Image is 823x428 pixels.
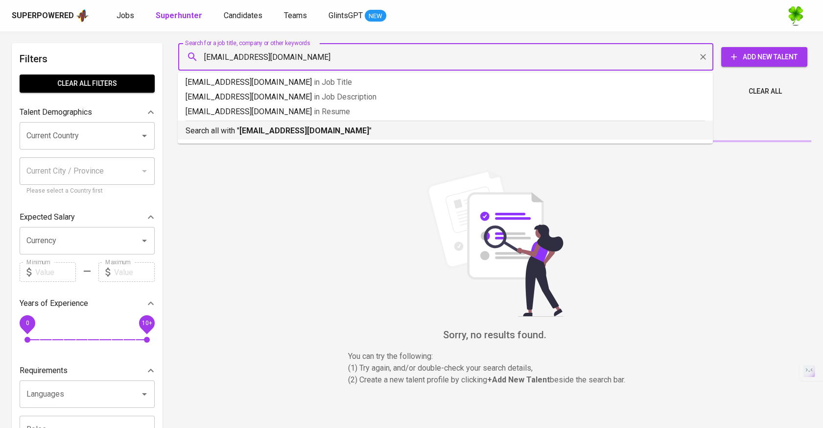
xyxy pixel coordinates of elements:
a: Superpoweredapp logo [12,8,89,23]
span: in Job Title [314,77,352,87]
span: Candidates [224,11,262,20]
p: Search all with " " [186,125,705,137]
img: app logo [76,8,89,23]
span: Clear All filters [27,77,147,90]
button: Clear All filters [20,75,155,93]
div: Talent Demographics [20,102,155,122]
button: Open [138,234,151,248]
span: NEW [365,11,386,21]
div: Superpowered [12,10,74,22]
button: Open [138,387,151,401]
button: Open [138,129,151,143]
b: + Add New Talent [487,375,550,384]
span: GlintsGPT [329,11,363,20]
span: Jobs [117,11,134,20]
input: Value [114,262,155,282]
a: Jobs [117,10,136,22]
span: Teams [284,11,307,20]
h6: Filters [20,51,155,67]
button: Clear All [745,82,786,101]
div: Expected Salary [20,207,155,227]
p: [EMAIL_ADDRESS][DOMAIN_NAME] [186,91,705,103]
button: Clear [696,50,710,64]
b: Superhunter [156,11,202,20]
div: Requirements [20,361,155,380]
span: in Job Description [314,92,376,101]
p: Talent Demographics [20,106,92,118]
p: (1) Try again, and/or double-check your search details, [348,362,642,374]
a: GlintsGPT NEW [329,10,386,22]
a: Candidates [224,10,264,22]
span: in Resume [314,107,350,116]
p: Expected Salary [20,211,75,223]
p: Please select a Country first [26,186,148,196]
h6: Sorry, no results found. [178,327,811,343]
img: file_searching.svg [422,170,568,317]
p: Years of Experience [20,298,88,309]
b: [EMAIL_ADDRESS][DOMAIN_NAME] [239,126,369,135]
span: 0 [25,320,29,327]
p: (2) Create a new talent profile by clicking beside the search bar. [348,374,642,386]
span: Clear All [749,85,782,98]
p: [EMAIL_ADDRESS][DOMAIN_NAME] [186,106,705,118]
span: 10+ [141,320,152,327]
a: Superhunter [156,10,204,22]
p: Requirements [20,365,68,377]
p: [EMAIL_ADDRESS][DOMAIN_NAME] [186,76,705,88]
span: Add New Talent [729,51,799,63]
a: Teams [284,10,309,22]
input: Value [35,262,76,282]
button: Add New Talent [721,47,807,67]
img: f9493b8c-82b8-4f41-8722-f5d69bb1b761.jpg [786,6,805,25]
div: Years of Experience [20,294,155,313]
p: You can try the following : [348,351,642,362]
